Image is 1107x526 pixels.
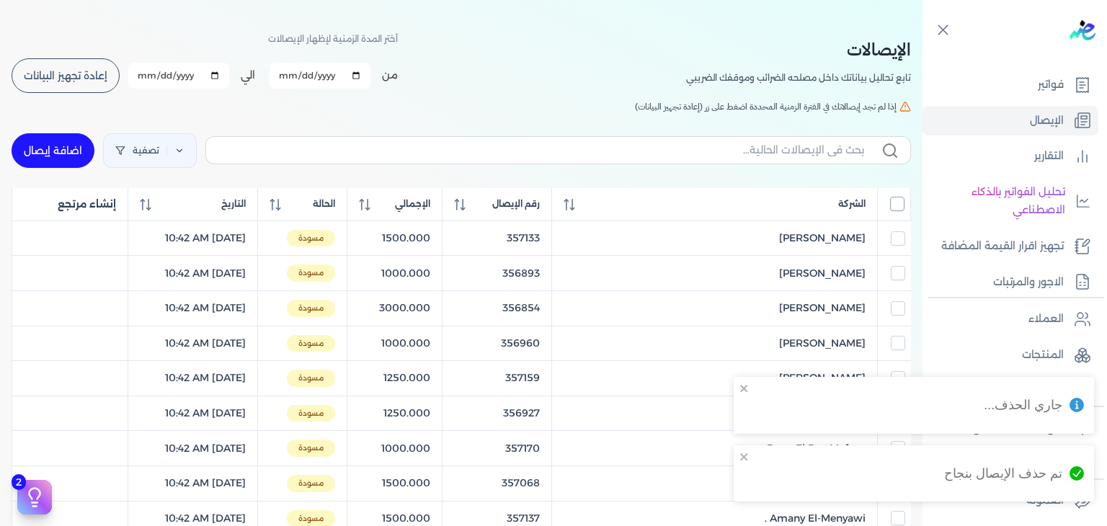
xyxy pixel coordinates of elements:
[779,370,866,385] span: [PERSON_NAME]
[686,68,911,87] p: تابع تحاليل بياناتك داخل مصلحه الضرائب وموقفك الضريبي
[128,465,258,501] td: [DATE] 10:42 AM
[287,475,335,492] span: مسودة
[442,220,552,256] td: 357133
[922,177,1098,226] a: تحليل الفواتير بالذكاء الاصطناعي
[347,220,443,256] td: 1500.000
[17,480,52,514] button: 2
[442,431,552,466] td: 357170
[492,197,540,210] span: رقم الإيصال
[128,361,258,396] td: [DATE] 10:42 AM
[779,231,866,246] span: [PERSON_NAME]
[442,361,552,396] td: 357159
[347,326,443,361] td: 1000.000
[347,396,443,431] td: 1250.000
[128,256,258,291] td: [DATE] 10:42 AM
[287,230,335,247] span: مسودة
[739,383,750,394] button: close
[686,37,911,63] h2: الإيصالات
[347,361,443,396] td: 1250.000
[564,336,866,351] a: [PERSON_NAME]
[767,441,866,456] span: Dana El Baz Mefgey
[128,431,258,466] td: [DATE] 10:42 AM
[838,197,866,210] span: الشركة
[941,237,1064,256] p: تجهيز اقرار القيمة المضافة
[268,30,398,48] p: أختر المدة الزمنية لإظهار الإيصالات
[922,231,1098,262] a: تجهيز اقرار القيمة المضافة
[287,370,335,387] span: مسودة
[564,231,866,246] a: [PERSON_NAME]
[287,300,335,317] span: مسودة
[922,304,1098,334] a: العملاء
[1070,20,1095,40] img: logo
[930,183,1065,220] p: تحليل الفواتير بالذكاء الاصطناعي
[287,440,335,457] span: مسودة
[12,58,120,93] button: إعادة تجهيز البيانات
[779,266,866,281] span: [PERSON_NAME]
[218,143,864,158] input: بحث في الإيصالات الحالية...
[564,441,866,456] a: Dana El Baz Mefgey
[564,370,866,385] a: [PERSON_NAME]
[1034,147,1064,166] p: التقارير
[347,465,443,501] td: 1500.000
[347,431,443,466] td: 1000.000
[1038,76,1064,94] p: فواتير
[128,220,258,256] td: [DATE] 10:42 AM
[347,256,443,291] td: 1000.000
[1022,346,1064,365] p: المنتجات
[313,197,335,210] span: الحالة
[779,300,866,316] span: [PERSON_NAME]
[442,326,552,361] td: 356960
[993,273,1064,292] p: الاجور والمرتبات
[1028,310,1064,329] p: العملاء
[922,106,1098,136] a: الإيصال
[442,256,552,291] td: 356893
[382,68,398,83] label: من
[442,290,552,326] td: 356854
[564,406,866,421] a: [PERSON_NAME]
[922,267,1098,298] a: الاجور والمرتبات
[287,335,335,352] span: مسودة
[564,300,866,316] a: [PERSON_NAME]
[221,197,246,210] span: التاريخ
[1030,112,1064,130] p: الإيصال
[564,476,866,491] a: [PERSON_NAME]
[922,340,1098,370] a: المنتجات
[922,141,1098,171] a: التقارير
[944,464,1062,483] div: تم حذف الإيصال بنجاح
[103,133,197,168] a: تصفية
[395,197,430,210] span: الإجمالي
[984,396,1062,414] div: جاري الحذف...
[442,465,552,501] td: 357068
[128,290,258,326] td: [DATE] 10:42 AM
[241,68,255,83] label: الي
[635,100,897,113] span: إذا لم تجد إيصالاتك في الفترة الزمنية المحددة اضغط على زر (إعادة تجهيز البيانات)
[347,290,443,326] td: 3000.000
[287,405,335,422] span: مسودة
[58,197,116,212] span: إنشاء مرتجع
[564,266,866,281] a: [PERSON_NAME]
[24,71,107,81] span: إعادة تجهيز البيانات
[128,396,258,431] td: [DATE] 10:42 AM
[442,396,552,431] td: 356927
[12,474,26,490] span: 2
[739,451,750,463] button: close
[765,511,866,526] span: Amany El-Menyawi .
[779,336,866,351] span: [PERSON_NAME]
[922,70,1098,100] a: فواتير
[12,133,94,168] a: اضافة إيصال
[287,264,335,282] span: مسودة
[128,326,258,361] td: [DATE] 10:42 AM
[564,511,866,526] a: Amany El-Menyawi .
